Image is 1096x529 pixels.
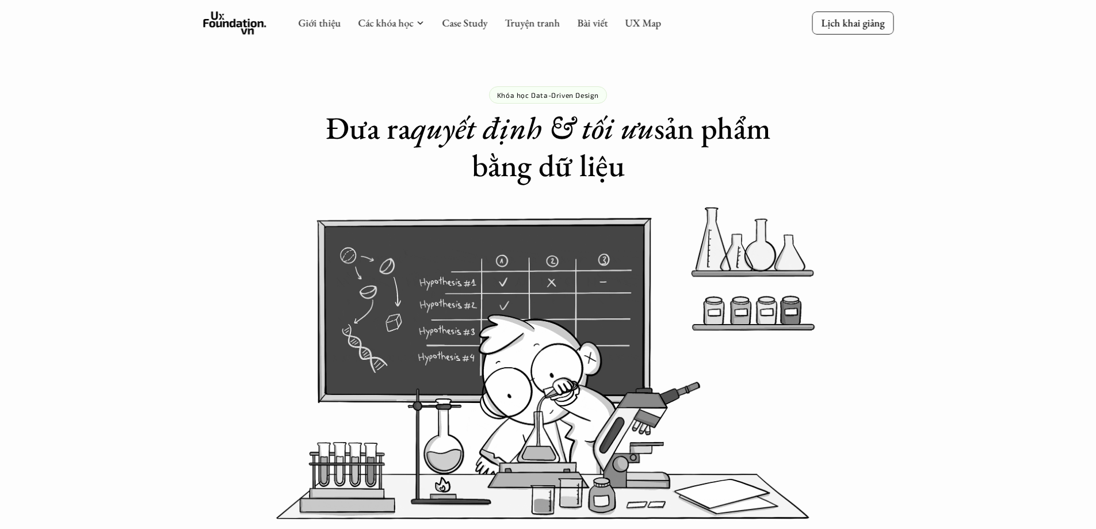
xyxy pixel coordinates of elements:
[411,108,654,148] em: quyết định & tối ưu
[577,16,608,29] a: Bài viết
[358,16,413,29] a: Các khóa học
[505,16,560,29] a: Truyện tranh
[442,16,487,29] a: Case Study
[812,12,893,34] a: Lịch khai giảng
[298,16,341,29] a: Giới thiệu
[318,109,778,184] h1: Đưa ra sản phẩm bằng dữ liệu
[821,16,884,29] p: Lịch khai giảng
[625,16,661,29] a: UX Map
[497,91,599,99] p: Khóa học Data-Driven Design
